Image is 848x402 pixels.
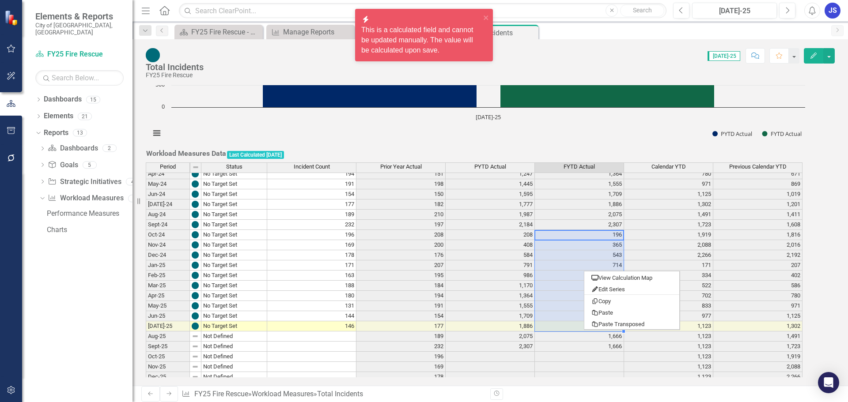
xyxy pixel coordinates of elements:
[194,390,248,398] a: FY25 Fire Rescue
[356,250,446,260] td: 176
[591,273,674,282] div: View Calculation Map
[584,283,679,294] td: <i class='fa fa-fw fa-pencil-alt'></i> &nbsp;Edit Series
[446,220,535,230] td: 2,184
[162,102,165,110] text: 0
[483,12,489,23] button: close
[201,281,267,291] td: No Target Set
[624,342,713,352] td: 1,123
[476,113,501,121] text: [DATE]-25
[624,271,713,281] td: 334
[535,210,624,220] td: 2,075
[226,164,242,170] span: Status
[267,189,356,199] td: 154
[729,164,787,170] span: Previous Calendar YTD
[624,210,713,220] td: 1,491
[564,164,595,170] span: FYTD Actual
[356,291,446,301] td: 194
[356,240,446,250] td: 200
[535,301,624,311] td: 1,376
[78,113,92,120] div: 21
[146,189,190,199] td: Jun-24
[624,352,713,362] td: 1,123
[713,301,803,311] td: 971
[591,285,674,294] div: Edit Series
[146,342,190,352] td: Sept-25
[192,343,199,350] img: 8DAGhfEEPCf229AAAAAElFTkSuQmCC
[267,281,356,291] td: 188
[146,48,160,62] img: No Target Set
[624,199,713,210] td: 1,302
[624,240,713,250] td: 2,088
[713,271,803,281] td: 402
[102,145,117,152] div: 2
[192,221,199,228] img: B83JnUHI7fcUAAAAJXRFWHRkYXRlOmNyZWF0ZQAyMDIzLTA3LTEyVDE1OjMwOjAyKzAwOjAw8YGLlAAAACV0RVh0ZGF0ZTptb...
[35,49,124,60] a: FY25 Fire Rescue
[446,321,535,331] td: 1,886
[146,210,190,220] td: Aug-24
[267,311,356,321] td: 144
[35,70,124,86] input: Search Below...
[713,352,803,362] td: 1,919
[356,372,446,382] td: 178
[201,291,267,301] td: No Target Set
[356,220,446,230] td: 197
[192,164,199,171] img: 8DAGhfEEPCf229AAAAAElFTkSuQmCC
[252,390,314,398] a: Workload Measures
[713,189,803,199] td: 1,019
[713,372,803,382] td: 2,266
[624,331,713,342] td: 1,123
[86,96,100,103] div: 15
[467,27,536,38] div: Total Incidents
[35,22,124,36] small: City of [GEOGRAPHIC_DATA], [GEOGRAPHIC_DATA]
[201,321,267,331] td: No Target Set
[192,363,199,370] img: 8DAGhfEEPCf229AAAAAElFTkSuQmCC
[146,352,190,362] td: Oct-25
[361,25,481,56] div: This is a calculated field and cannot be updated manually. The value will be calculated upon save.
[192,180,199,188] img: B83JnUHI7fcUAAAAJXRFWHRkYXRlOmNyZWF0ZQAyMDIzLTA3LTEyVDE1OjMwOjAyKzAwOjAw8YGLlAAAACV0RVh0ZGF0ZTptb...
[356,342,446,352] td: 232
[446,331,535,342] td: 2,075
[712,130,753,138] button: Show PYTD Actual
[146,230,190,240] td: Oct-24
[584,306,679,318] td: <i class='far fa-fw fa-paste'></i> &nbsp;Paste
[146,250,190,260] td: Dec-24
[535,179,624,189] td: 1,555
[267,179,356,189] td: 191
[192,373,199,380] img: 8DAGhfEEPCf229AAAAAElFTkSuQmCC
[535,230,624,240] td: 196
[146,260,190,271] td: Jan-25
[192,191,199,198] img: B83JnUHI7fcUAAAAJXRFWHRkYXRlOmNyZWF0ZQAyMDIzLTA3LTEyVDE1OjMwOjAyKzAwOjAw8YGLlAAAACV0RVh0ZGF0ZTptb...
[160,164,176,170] span: Period
[48,160,78,170] a: Goals
[267,230,356,240] td: 196
[446,179,535,189] td: 1,445
[713,342,803,352] td: 1,723
[267,199,356,210] td: 177
[535,311,624,321] td: 1,520
[146,362,190,372] td: Nov-25
[128,195,142,202] div: 2
[446,199,535,210] td: 1,777
[713,210,803,220] td: 1,411
[446,189,535,199] td: 1,595
[44,111,73,121] a: Elements
[294,164,330,170] span: Incident Count
[146,62,204,72] div: Total Incidents
[201,230,267,240] td: No Target Set
[624,230,713,240] td: 1,919
[713,199,803,210] td: 1,201
[624,260,713,271] td: 171
[446,230,535,240] td: 208
[146,291,190,301] td: Apr-25
[227,151,284,159] span: Last Calculated [DATE]
[713,281,803,291] td: 586
[713,240,803,250] td: 2,016
[713,220,803,230] td: 1,608
[713,331,803,342] td: 1,491
[446,260,535,271] td: 791
[380,164,422,170] span: Prior Year Actual
[356,271,446,281] td: 195
[146,199,190,210] td: [DATE]-24
[201,260,267,271] td: No Target Set
[146,331,190,342] td: Aug-25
